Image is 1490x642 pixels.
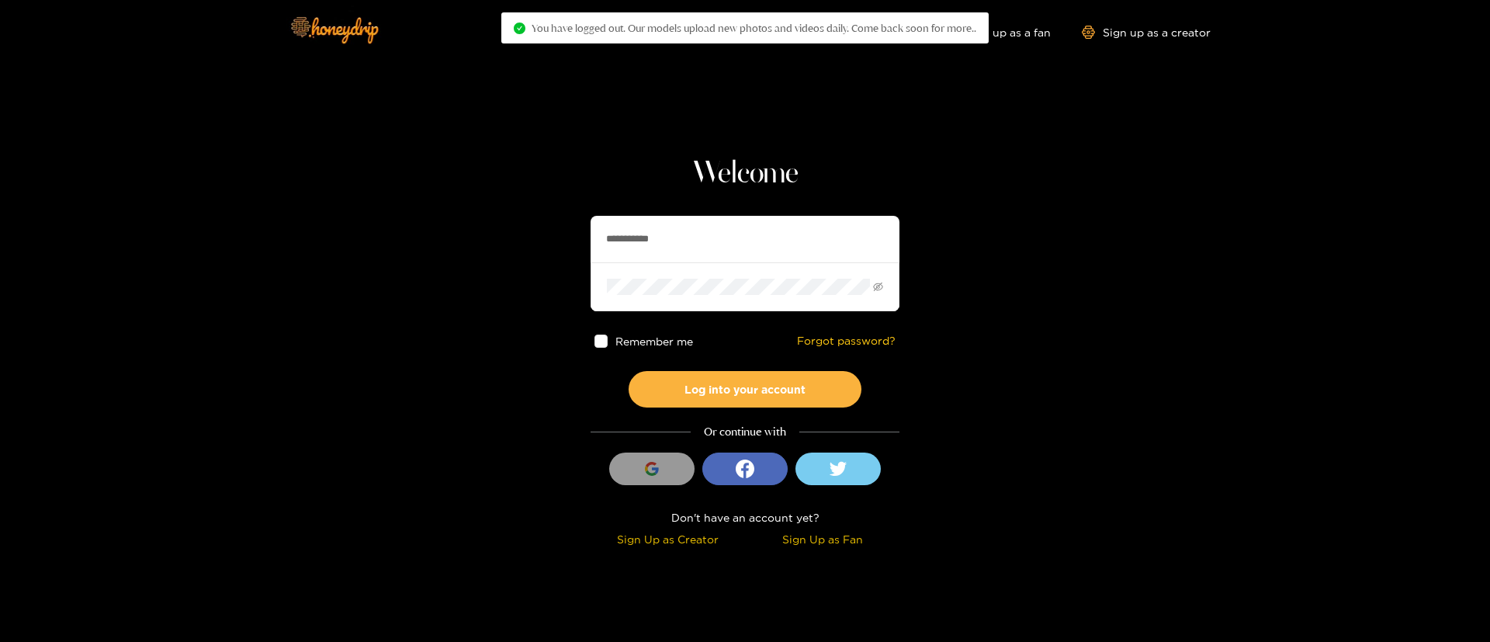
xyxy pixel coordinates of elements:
span: eye-invisible [873,282,883,292]
h1: Welcome [591,155,899,193]
button: Log into your account [629,371,861,408]
span: You have logged out. Our models upload new photos and videos daily. Come back soon for more.. [532,22,976,34]
div: Or continue with [591,423,899,441]
div: Sign Up as Creator [594,530,741,548]
a: Sign up as a creator [1082,26,1211,39]
span: Remember me [615,335,693,347]
div: Don't have an account yet? [591,508,899,526]
div: Sign Up as Fan [749,530,896,548]
span: check-circle [514,23,525,34]
a: Sign up as a fan [944,26,1051,39]
a: Forgot password? [797,335,896,348]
